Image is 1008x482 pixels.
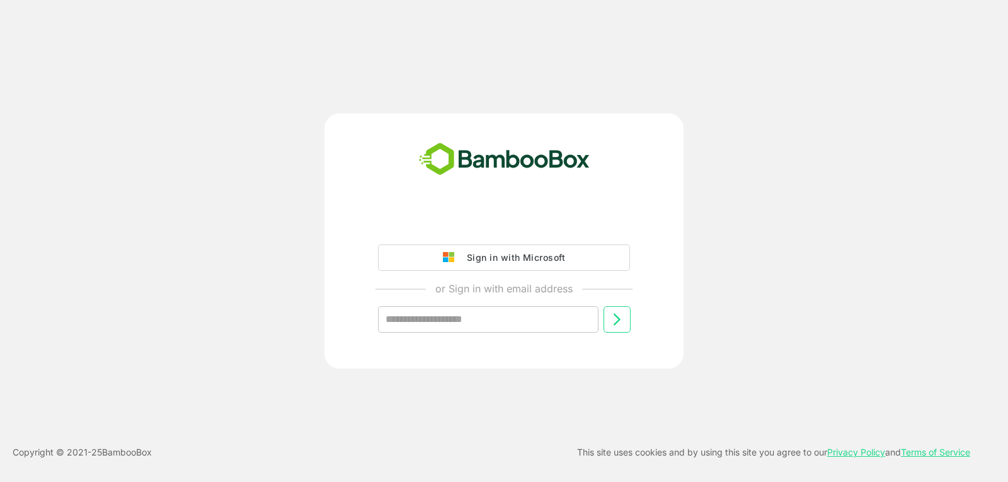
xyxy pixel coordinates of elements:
[827,447,885,457] a: Privacy Policy
[461,250,565,266] div: Sign in with Microsoft
[435,281,573,296] p: or Sign in with email address
[901,447,970,457] a: Terms of Service
[443,252,461,263] img: google
[577,445,970,460] p: This site uses cookies and by using this site you agree to our and
[412,139,597,180] img: bamboobox
[378,244,630,271] button: Sign in with Microsoft
[372,209,636,237] iframe: Sign in with Google Button
[13,445,152,460] p: Copyright © 2021- 25 BambooBox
